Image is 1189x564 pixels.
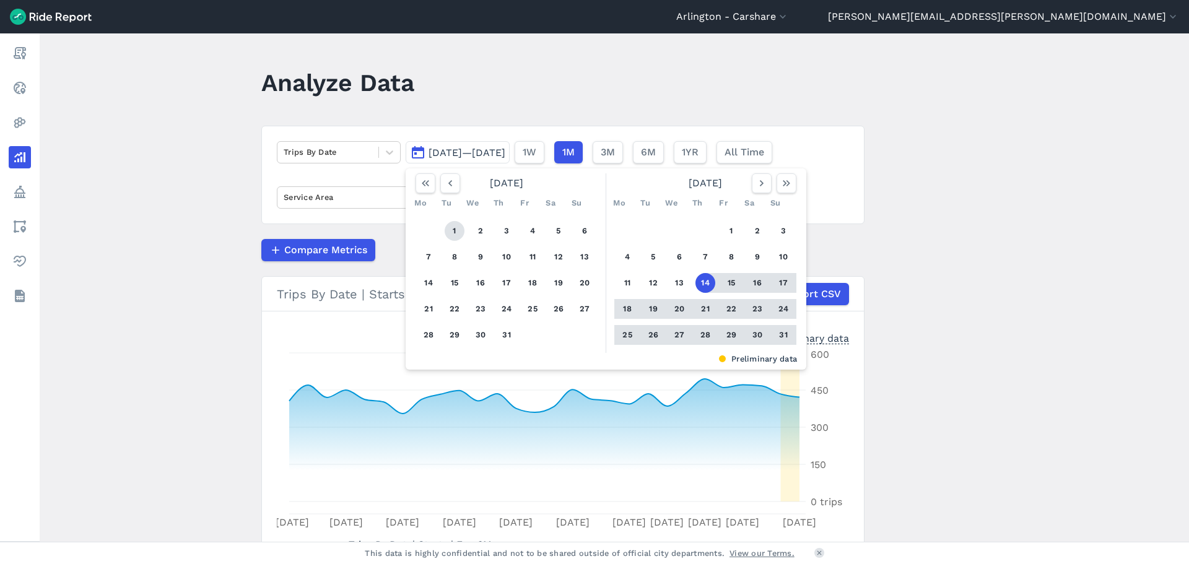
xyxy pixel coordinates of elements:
button: 17 [497,273,516,293]
button: 16 [747,273,767,293]
button: Compare Metrics [261,239,375,261]
div: Fr [713,193,733,213]
span: 6M [641,145,656,160]
button: 30 [747,325,767,345]
button: 27 [575,299,594,319]
button: [DATE]—[DATE] [406,141,510,163]
span: | Starts | Free2Move [349,539,508,550]
a: Report [9,42,31,64]
div: Th [687,193,707,213]
tspan: [DATE] [499,516,533,528]
tspan: 150 [811,459,826,471]
button: 2 [747,221,767,241]
div: Sa [739,193,759,213]
button: 13 [669,273,689,293]
button: 21 [695,299,715,319]
button: 17 [773,273,793,293]
button: 1YR [674,141,707,163]
button: 31 [773,325,793,345]
button: 1M [554,141,583,163]
button: 15 [721,273,741,293]
button: 24 [773,299,793,319]
button: 4 [523,221,542,241]
button: 14 [695,273,715,293]
a: Analyze [9,146,31,168]
a: View our Terms. [730,547,795,559]
button: 9 [471,247,490,267]
span: Trips By Date [349,535,412,552]
div: Fr [515,193,534,213]
div: Preliminary data [415,353,797,365]
button: 6 [669,247,689,267]
span: 1W [523,145,536,160]
button: Arlington - Carshare [676,9,789,24]
button: 7 [419,247,438,267]
button: 20 [669,299,689,319]
div: Th [489,193,508,213]
div: [DATE] [411,173,603,193]
button: 3 [497,221,516,241]
button: 10 [497,247,516,267]
span: [DATE]—[DATE] [429,147,505,158]
button: 1 [721,221,741,241]
button: 8 [721,247,741,267]
button: 1W [515,141,544,163]
button: 18 [617,299,637,319]
button: 22 [721,299,741,319]
button: 19 [643,299,663,319]
span: Export CSV [785,287,841,302]
tspan: [DATE] [443,516,476,528]
a: Heatmaps [9,111,31,134]
button: 31 [497,325,516,345]
img: Ride Report [10,9,92,25]
button: 7 [695,247,715,267]
div: Trips By Date | Starts | Free2Move [277,283,849,305]
span: All Time [725,145,764,160]
button: 26 [549,299,568,319]
tspan: [DATE] [276,516,309,528]
span: 3M [601,145,615,160]
div: Tu [635,193,655,213]
button: 11 [523,247,542,267]
button: 6 [575,221,594,241]
button: 29 [721,325,741,345]
a: Areas [9,215,31,238]
tspan: 600 [811,349,829,360]
button: 2 [471,221,490,241]
tspan: [DATE] [688,516,721,528]
button: 10 [773,247,793,267]
button: 26 [643,325,663,345]
div: Su [567,193,586,213]
button: 23 [747,299,767,319]
button: 18 [523,273,542,293]
button: 5 [643,247,663,267]
button: 25 [617,325,637,345]
button: [PERSON_NAME][EMAIL_ADDRESS][PERSON_NAME][DOMAIN_NAME] [828,9,1179,24]
tspan: [DATE] [726,516,759,528]
button: 4 [617,247,637,267]
button: 28 [695,325,715,345]
tspan: [DATE] [386,516,419,528]
tspan: 450 [811,384,829,396]
div: We [463,193,482,213]
button: 12 [549,247,568,267]
tspan: [DATE] [556,516,590,528]
button: 6M [633,141,664,163]
div: Preliminary data [770,331,849,344]
button: 12 [643,273,663,293]
button: 15 [445,273,464,293]
span: 1YR [682,145,699,160]
tspan: 0 trips [811,496,842,508]
div: Mo [609,193,629,213]
button: 14 [419,273,438,293]
a: Datasets [9,285,31,307]
button: 19 [549,273,568,293]
button: 25 [523,299,542,319]
tspan: [DATE] [612,516,646,528]
button: 23 [471,299,490,319]
tspan: [DATE] [650,516,684,528]
tspan: 300 [811,422,829,433]
button: 3M [593,141,623,163]
button: 27 [669,325,689,345]
button: All Time [716,141,772,163]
